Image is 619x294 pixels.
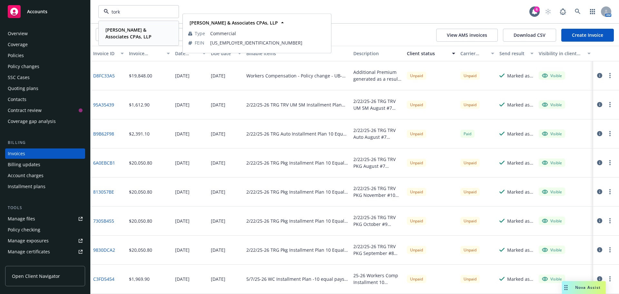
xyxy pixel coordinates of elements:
a: Invoices [5,148,85,159]
div: $20,050.80 [129,247,152,253]
div: 2/22/25-26 TRG Auto Installment Plan 10 Equal Pays - Installment 7 [246,130,348,137]
div: Coverage gap analysis [8,116,56,127]
div: SSC Cases [8,72,30,83]
div: Unpaid [407,130,426,138]
div: 2/22/25-26 TRG TRV UM 5M August #7 installment [353,98,402,111]
div: 2/22/25-26 TRG TRV PKG September #8 installment [353,243,402,257]
a: Coverage gap analysis [5,116,85,127]
div: Policy changes [8,61,39,72]
div: Visible [542,276,562,282]
a: C3FD5454 [93,276,114,282]
div: 5/7/25-26 WC Installment Plan -10 equal pays - Installment 10 [246,276,348,282]
a: Installment plans [5,181,85,192]
button: Date issued [172,46,208,61]
div: Visible [542,247,562,253]
div: Marked as sent [507,130,534,137]
div: Unpaid [407,159,426,167]
button: View AMS invoices [436,29,498,42]
div: Due date [211,50,234,57]
span: Open Client Navigator [12,273,60,279]
div: Date issued [175,50,199,57]
div: $20,050.80 [129,188,152,195]
div: Unpaid [407,246,426,254]
a: 95A35439 [93,101,114,108]
div: Manage claims [8,258,40,268]
div: Contacts [8,94,26,105]
div: Marked as sent [507,218,534,224]
div: [DATE] [175,247,190,253]
div: [DATE] [175,72,190,79]
span: Accounts [27,9,47,14]
div: Unpaid [460,101,480,109]
div: 2/22/25-26 TRG Pkg Installment Plan 10 Equal Pays - Installment 8 [246,247,348,253]
button: Invoice ID [91,46,126,61]
a: Coverage [5,39,85,50]
a: 7305B455 [93,218,114,224]
button: Billable items [244,46,351,61]
div: [DATE] [175,188,190,195]
div: Visible [542,218,562,224]
div: Billing updates [8,159,40,170]
button: Client status [404,46,458,61]
div: $1,969.90 [129,276,150,282]
input: Filter by keyword [109,8,166,15]
a: Start snowing [542,5,555,18]
div: [DATE] [211,276,225,282]
div: $1,612.90 [129,101,150,108]
div: Visible [542,160,562,166]
div: Unpaid [460,188,480,196]
div: Overview [8,28,28,39]
div: Tools [5,205,85,211]
div: Paid [460,130,475,138]
div: Visible [542,73,562,78]
div: 2/22/25-26 TRG TRV PKG November #10 installment [353,185,402,198]
a: Quoting plans [5,83,85,94]
a: SSC Cases [5,72,85,83]
div: [DATE] [175,130,190,137]
div: Account charges [8,170,44,181]
a: 6A0EBCB1 [93,159,115,166]
div: [DATE] [175,218,190,224]
div: 2/22/25-26 TRG TRV PKG October #9 installment [353,214,402,228]
div: Unpaid [460,246,480,254]
strong: [PERSON_NAME] & Associates CPAs, LLP [190,20,278,26]
a: 9830DCA2 [93,247,115,253]
a: Switch app [586,5,599,18]
span: Nova Assist [575,285,601,290]
div: 2/22/25-26 TRG Pkg Installment Plan 10 Equal Pays - Installment 10 [246,188,348,195]
div: 25-26 Workers Comp Installment 10 ([DATE]) [353,272,402,286]
div: 2/22/25-26 TRG TRV UM 5M Installment Plan 10 Equal Pays - Installment 7 [246,101,348,108]
button: Carrier status [458,46,497,61]
div: $20,050.80 [129,218,152,224]
div: [DATE] [175,276,190,282]
div: Invoices [8,148,25,159]
button: Send result [497,46,536,61]
div: 6 [534,6,540,12]
div: Marked as sent [507,159,534,166]
a: Policy changes [5,61,85,72]
div: Unpaid [460,159,480,167]
a: Manage exposures [5,236,85,246]
div: 2/22/25-26 TRG TRV Auto August #7 installment [353,127,402,140]
a: B9B62F98 [93,130,114,137]
a: Report a Bug [556,5,569,18]
div: Additional Premium generated as a result of the 24-25 term Workers Compensation Final Audit [353,69,402,82]
div: Workers Compensation - Policy change - UB-6N246234-24-14-G [246,72,348,79]
div: 2/22/25-26 TRG Pkg Installment Plan 10 Equal Pays - Installment 9 [246,218,348,224]
div: $20,050.80 [129,159,152,166]
div: Visibility in client dash [539,50,584,57]
div: Marked as sent [507,101,534,108]
div: Description [353,50,402,57]
div: Manage exposures [8,236,49,246]
a: 813057BE [93,188,114,195]
div: Billing [5,139,85,146]
a: Contacts [5,94,85,105]
div: [DATE] [211,247,225,253]
div: [DATE] [211,188,225,195]
div: [DATE] [211,72,225,79]
a: Overview [5,28,85,39]
button: Due date [208,46,244,61]
div: Invoice ID [93,50,117,57]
